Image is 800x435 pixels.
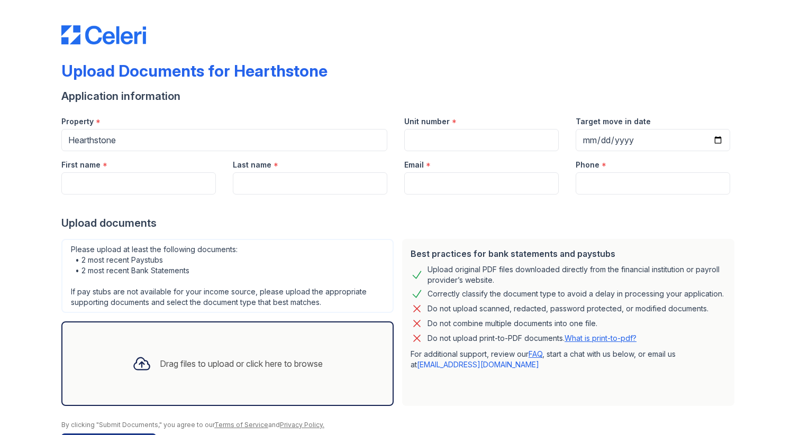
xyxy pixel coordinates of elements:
label: Email [404,160,424,170]
label: Last name [233,160,271,170]
div: Do not upload scanned, redacted, password protected, or modified documents. [428,302,708,315]
a: What is print-to-pdf? [565,334,637,343]
label: Property [61,116,94,127]
div: Application information [61,89,739,104]
label: Target move in date [576,116,651,127]
a: Privacy Policy. [280,421,324,429]
label: Phone [576,160,599,170]
p: Do not upload print-to-PDF documents. [428,333,637,344]
a: FAQ [529,349,542,358]
div: Drag files to upload or click here to browse [160,357,323,370]
label: First name [61,160,101,170]
label: Unit number [404,116,450,127]
a: Terms of Service [214,421,268,429]
img: CE_Logo_Blue-a8612792a0a2168367f1c8372b55b34899dd931a85d93a1a3d3e32e68fde9ad4.png [61,25,146,44]
div: Please upload at least the following documents: • 2 most recent Paystubs • 2 most recent Bank Sta... [61,239,394,313]
a: [EMAIL_ADDRESS][DOMAIN_NAME] [417,360,539,369]
div: Correctly classify the document type to avoid a delay in processing your application. [428,288,724,300]
p: For additional support, review our , start a chat with us below, or email us at [411,349,726,370]
div: Do not combine multiple documents into one file. [428,317,597,330]
div: Upload documents [61,216,739,230]
div: By clicking "Submit Documents," you agree to our and [61,421,739,429]
div: Best practices for bank statements and paystubs [411,247,726,260]
div: Upload original PDF files downloaded directly from the financial institution or payroll provider’... [428,264,726,285]
div: Upload Documents for Hearthstone [61,61,328,80]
